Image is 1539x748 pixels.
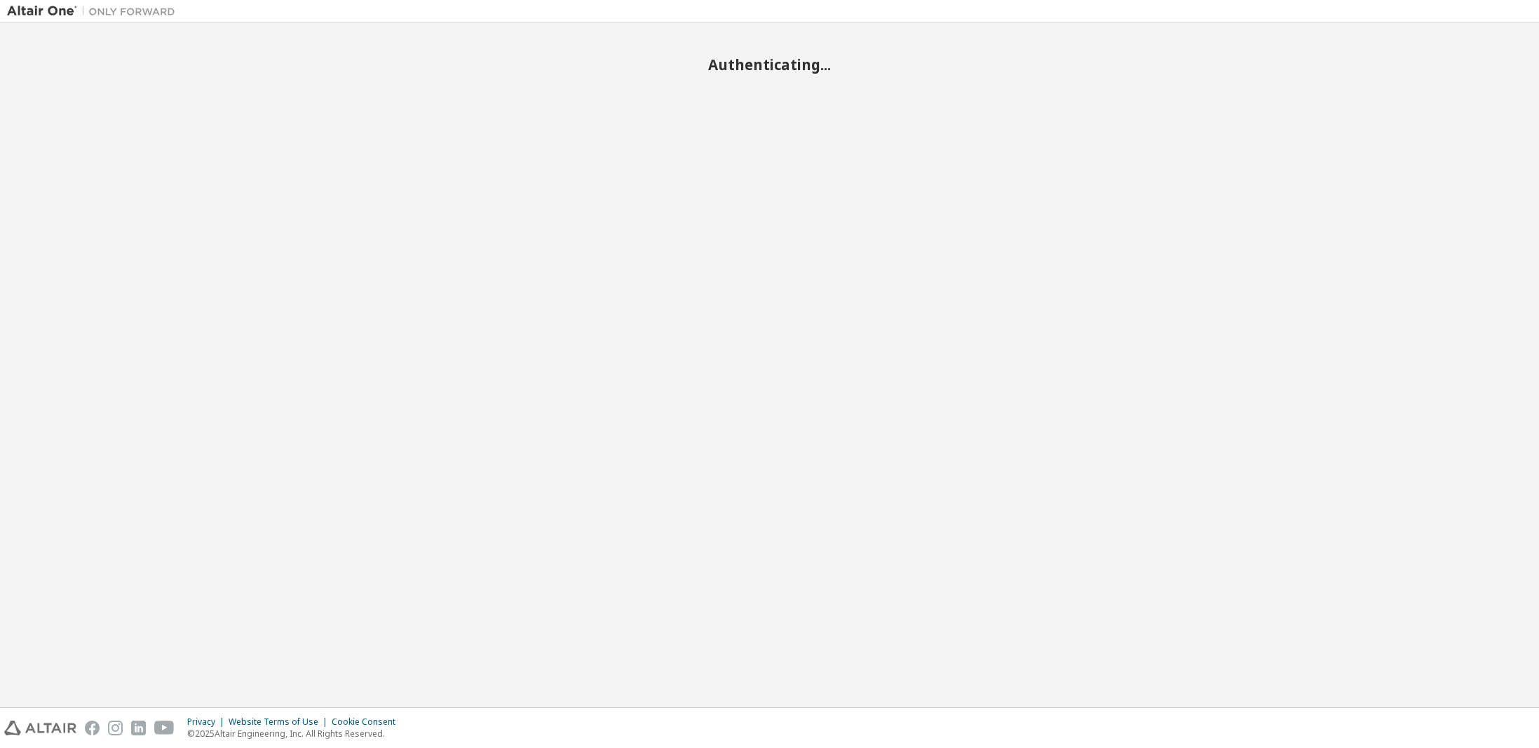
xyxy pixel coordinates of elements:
div: Cookie Consent [332,716,404,728]
p: © 2025 Altair Engineering, Inc. All Rights Reserved. [187,728,404,740]
img: linkedin.svg [131,721,146,735]
img: instagram.svg [108,721,123,735]
h2: Authenticating... [7,55,1532,74]
img: youtube.svg [154,721,175,735]
img: Altair One [7,4,182,18]
div: Privacy [187,716,229,728]
img: facebook.svg [85,721,100,735]
img: altair_logo.svg [4,721,76,735]
div: Website Terms of Use [229,716,332,728]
